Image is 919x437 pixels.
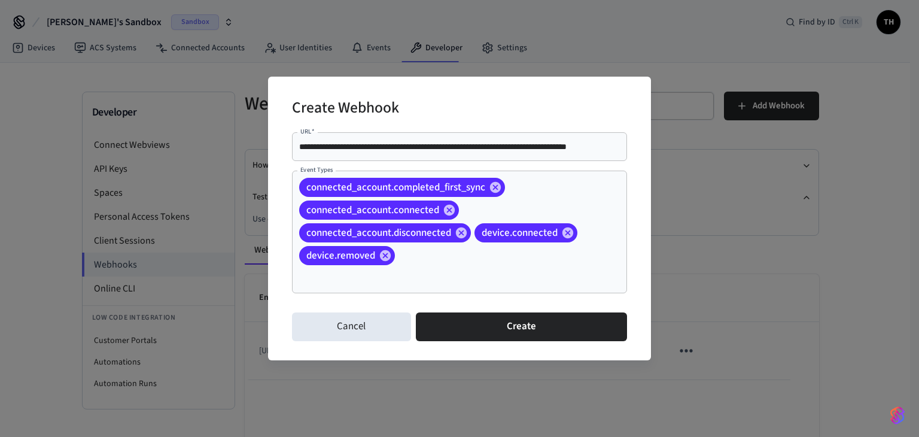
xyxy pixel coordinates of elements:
[300,127,314,136] label: URL
[474,227,565,239] span: device.connected
[292,312,411,341] button: Cancel
[299,246,395,265] div: device.removed
[299,223,471,242] div: connected_account.disconnected
[416,312,627,341] button: Create
[299,227,458,239] span: connected_account.disconnected
[299,178,505,197] div: connected_account.completed_first_sync
[292,91,399,128] h2: Create Webhook
[300,165,333,174] label: Event Types
[299,181,492,193] span: connected_account.completed_first_sync
[474,223,577,242] div: device.connected
[299,201,459,220] div: connected_account.connected
[299,204,446,216] span: connected_account.connected
[299,250,382,262] span: device.removed
[890,406,905,425] img: SeamLogoGradient.69752ec5.svg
